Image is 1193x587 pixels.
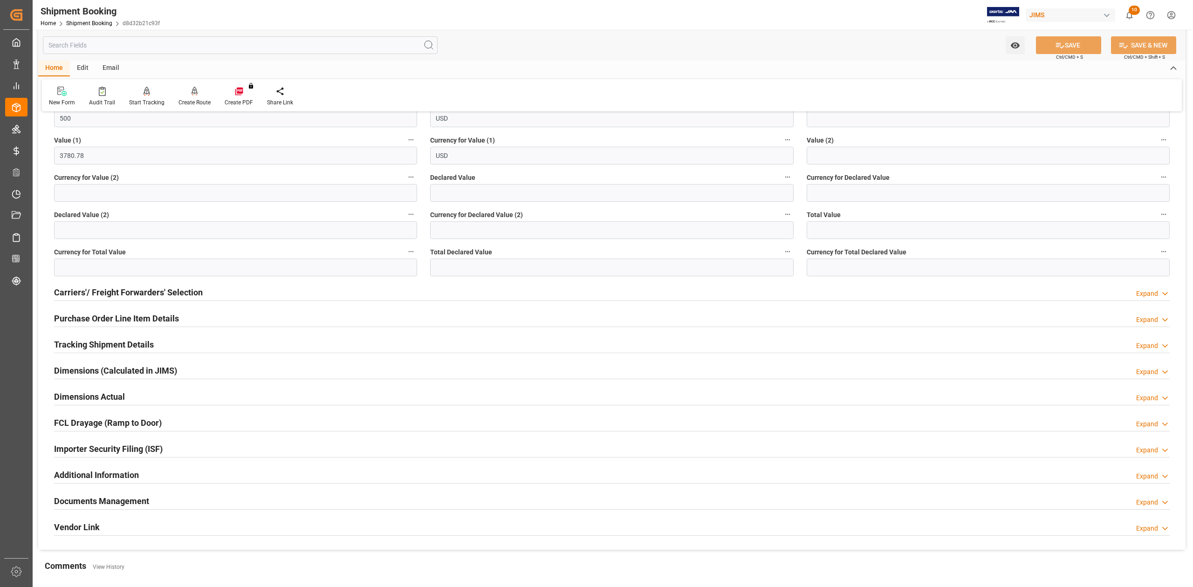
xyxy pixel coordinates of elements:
div: Email [96,61,126,76]
img: Exertis%20JAM%20-%20Email%20Logo.jpg_1722504956.jpg [987,7,1019,23]
h2: Importer Security Filing (ISF) [54,443,163,455]
input: Search Fields [43,36,438,54]
div: New Form [49,98,75,107]
span: Declared Value (2) [54,210,109,220]
a: Home [41,20,56,27]
h2: Dimensions Actual [54,390,125,403]
span: Value (1) [54,136,81,145]
h2: Documents Management [54,495,149,507]
a: View History [93,564,124,570]
div: Audit Trail [89,98,115,107]
button: Value (1) [405,134,417,146]
h2: FCL Drayage (Ramp to Door) [54,416,162,429]
button: Currency for Declared Value [1158,171,1170,183]
button: Currency for Value (2) [405,171,417,183]
button: Currency for Declared Value (2) [782,208,794,220]
h2: Vendor Link [54,521,100,533]
button: Total Declared Value [782,246,794,258]
div: Shipment Booking [41,4,160,18]
h2: Additional Information [54,469,139,481]
button: Declared Value (2) [405,208,417,220]
div: Expand [1136,524,1158,533]
span: Currency for Total Value [54,247,126,257]
div: Share Link [267,98,293,107]
span: Currency for Total Declared Value [807,247,906,257]
h2: Dimensions (Calculated in JIMS) [54,364,177,377]
a: Shipment Booking [66,20,112,27]
div: Expand [1136,445,1158,455]
span: Currency for Value (1) [430,136,495,145]
button: Help Center [1140,5,1161,26]
span: Currency for Declared Value [807,173,890,183]
button: Currency for Total Declared Value [1158,246,1170,258]
div: Create Route [178,98,211,107]
button: SAVE & NEW [1111,36,1176,54]
span: Value (2) [807,136,834,145]
div: Expand [1136,289,1158,299]
div: JIMS [1026,8,1115,22]
div: Expand [1136,367,1158,377]
span: Total Value [807,210,841,220]
button: Declared Value [782,171,794,183]
h2: Comments [45,560,86,572]
span: Total Declared Value [430,247,492,257]
span: 10 [1129,6,1140,15]
button: Currency for Total Value [405,246,417,258]
span: Declared Value [430,173,475,183]
div: Expand [1136,393,1158,403]
button: JIMS [1026,6,1119,24]
span: Ctrl/CMD + Shift + S [1124,54,1165,61]
button: SAVE [1036,36,1101,54]
h2: Carriers'/ Freight Forwarders' Selection [54,286,203,299]
h2: Purchase Order Line Item Details [54,312,179,325]
div: Expand [1136,341,1158,351]
div: Start Tracking [129,98,165,107]
span: Ctrl/CMD + S [1056,54,1083,61]
button: show 10 new notifications [1119,5,1140,26]
button: Currency for Value (1) [782,134,794,146]
span: Currency for Declared Value (2) [430,210,523,220]
button: open menu [1006,36,1025,54]
div: Home [38,61,70,76]
span: Currency for Value (2) [54,173,119,183]
h2: Tracking Shipment Details [54,338,154,351]
button: Total Value [1158,208,1170,220]
button: Value (2) [1158,134,1170,146]
div: Edit [70,61,96,76]
div: Expand [1136,471,1158,481]
div: Expand [1136,315,1158,325]
div: Expand [1136,419,1158,429]
div: Expand [1136,498,1158,507]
